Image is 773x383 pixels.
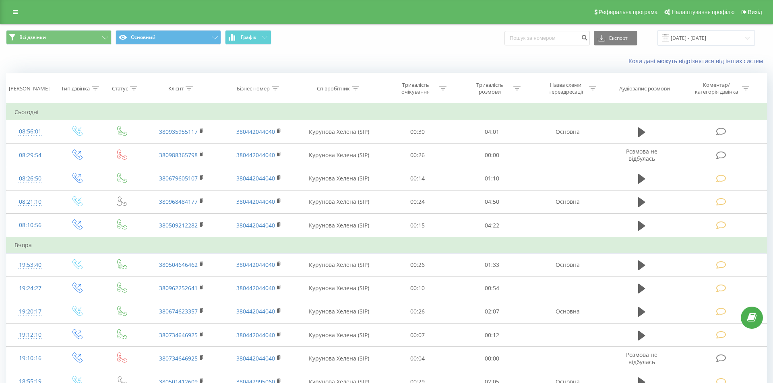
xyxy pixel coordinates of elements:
[297,347,380,370] td: Курунова Хелена (SIP)
[159,331,198,339] a: 380734646925
[297,214,380,238] td: Курунова Хелена (SIP)
[236,198,275,205] a: 380442044040
[380,143,455,167] td: 00:26
[159,307,198,315] a: 380674623357
[455,253,529,276] td: 01:33
[14,257,46,273] div: 19:53:40
[380,190,455,213] td: 00:24
[6,237,767,253] td: Вчора
[6,30,112,45] button: Всі дзвінки
[297,120,380,143] td: Курунова Хелена (SIP)
[14,171,46,186] div: 08:26:50
[6,104,767,120] td: Сьогодні
[455,143,529,167] td: 00:00
[236,221,275,229] a: 380442044040
[14,304,46,320] div: 19:20:17
[672,9,734,15] span: Налаштування профілю
[168,85,184,92] div: Клієнт
[529,253,606,276] td: Основна
[14,147,46,163] div: 08:29:54
[455,120,529,143] td: 04:01
[112,85,128,92] div: Статус
[544,82,587,95] div: Назва схеми переадресації
[236,174,275,182] a: 380442044040
[317,85,350,92] div: Співробітник
[14,124,46,139] div: 08:56:01
[236,331,275,339] a: 380442044040
[529,300,606,323] td: Основна
[394,82,437,95] div: Тривалість очікування
[236,307,275,315] a: 380442044040
[14,281,46,296] div: 19:24:27
[455,300,529,323] td: 02:07
[159,198,198,205] a: 380968484177
[594,31,637,45] button: Експорт
[693,82,740,95] div: Коментар/категорія дзвінка
[241,35,256,40] span: Графік
[297,190,380,213] td: Курунова Хелена (SIP)
[626,147,657,162] span: Розмова не відбулась
[455,324,529,347] td: 00:12
[455,190,529,213] td: 04:50
[236,261,275,268] a: 380442044040
[380,324,455,347] td: 00:07
[529,190,606,213] td: Основна
[159,174,198,182] a: 380679605107
[380,214,455,238] td: 00:15
[748,9,762,15] span: Вихід
[297,324,380,347] td: Курунова Хелена (SIP)
[628,57,767,65] a: Коли дані можуть відрізнятися вiд інших систем
[297,300,380,323] td: Курунова Хелена (SIP)
[380,276,455,300] td: 00:10
[599,9,658,15] span: Реферальна програма
[619,85,670,92] div: Аудіозапис розмови
[297,143,380,167] td: Курунова Хелена (SIP)
[225,30,271,45] button: Графік
[455,276,529,300] td: 00:54
[14,350,46,366] div: 19:10:16
[14,194,46,210] div: 08:21:10
[159,151,198,159] a: 380988365798
[9,85,50,92] div: [PERSON_NAME]
[159,128,198,135] a: 380935955117
[297,253,380,276] td: Курунова Хелена (SIP)
[455,167,529,190] td: 01:10
[504,31,590,45] input: Пошук за номером
[159,284,198,292] a: 380962252641
[380,120,455,143] td: 00:30
[116,30,221,45] button: Основний
[468,82,511,95] div: Тривалість розмови
[236,128,275,135] a: 380442044040
[159,261,198,268] a: 380504646462
[237,85,270,92] div: Бізнес номер
[159,354,198,362] a: 380734646925
[236,284,275,292] a: 380442044040
[14,217,46,233] div: 08:10:56
[297,276,380,300] td: Курунова Хелена (SIP)
[236,354,275,362] a: 380442044040
[14,327,46,343] div: 19:12:10
[380,300,455,323] td: 00:26
[61,85,90,92] div: Тип дзвінка
[19,34,46,41] span: Всі дзвінки
[236,151,275,159] a: 380442044040
[626,351,657,366] span: Розмова не відбулась
[455,214,529,238] td: 04:22
[380,253,455,276] td: 00:26
[529,120,606,143] td: Основна
[455,347,529,370] td: 00:00
[297,167,380,190] td: Курунова Хелена (SIP)
[159,221,198,229] a: 380509212282
[380,347,455,370] td: 00:04
[380,167,455,190] td: 00:14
